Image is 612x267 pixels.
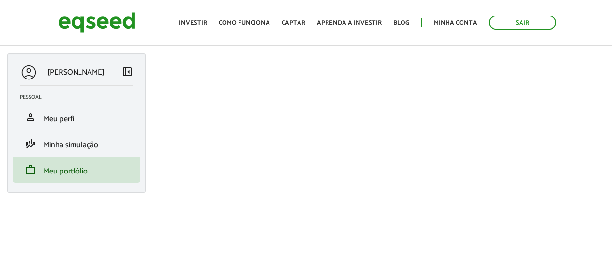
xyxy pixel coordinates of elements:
span: Meu portfólio [44,165,88,178]
span: work [25,164,36,175]
a: personMeu perfil [20,111,133,123]
a: finance_modeMinha simulação [20,138,133,149]
a: Captar [282,20,305,26]
a: Colapsar menu [121,66,133,79]
span: person [25,111,36,123]
li: Minha simulação [13,130,140,157]
h2: Pessoal [20,94,140,100]
a: Investir [179,20,207,26]
p: [PERSON_NAME] [47,68,104,77]
a: workMeu portfólio [20,164,133,175]
li: Meu portfólio [13,157,140,183]
span: finance_mode [25,138,36,149]
a: Sair [489,16,556,30]
a: Como funciona [219,20,270,26]
li: Meu perfil [13,104,140,130]
span: left_panel_close [121,66,133,78]
a: Blog [393,20,409,26]
span: Meu perfil [44,112,76,126]
a: Aprenda a investir [317,20,382,26]
span: Minha simulação [44,139,98,152]
a: Minha conta [434,20,477,26]
img: EqSeed [58,10,135,35]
